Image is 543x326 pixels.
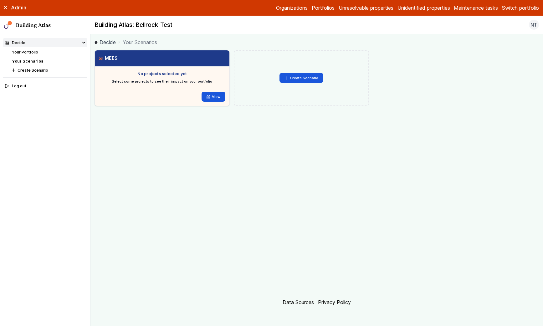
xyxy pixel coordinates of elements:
a: Your Portfolio [12,50,38,54]
a: Maintenance tasks [454,4,498,12]
span: Your Scenarios [123,38,157,46]
div: Decide [5,40,25,46]
h5: No projects selected yet [99,71,225,77]
a: Portfolios [312,4,335,12]
summary: Decide [3,38,87,47]
a: Privacy Policy [318,299,351,305]
a: Unidentified properties [397,4,450,12]
a: Decide [95,38,116,46]
a: View [202,92,226,102]
a: Your Scenarios [12,59,43,64]
button: NT [529,20,539,30]
button: Switch portfolio [502,4,539,12]
img: main-0bbd2752.svg [4,21,12,29]
a: Data Sources [283,299,314,305]
p: Select some projects to see their impact on your portfolio [111,79,213,84]
a: Organizations [276,4,308,12]
a: Unresolvable properties [339,4,393,12]
h2: Building Atlas: Bellrock-Test [95,21,172,29]
button: Log out [3,82,87,91]
h3: MEES [99,55,118,62]
button: Create Scenario [10,66,87,75]
button: Create Scenario [279,73,323,83]
span: NT [530,21,537,28]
